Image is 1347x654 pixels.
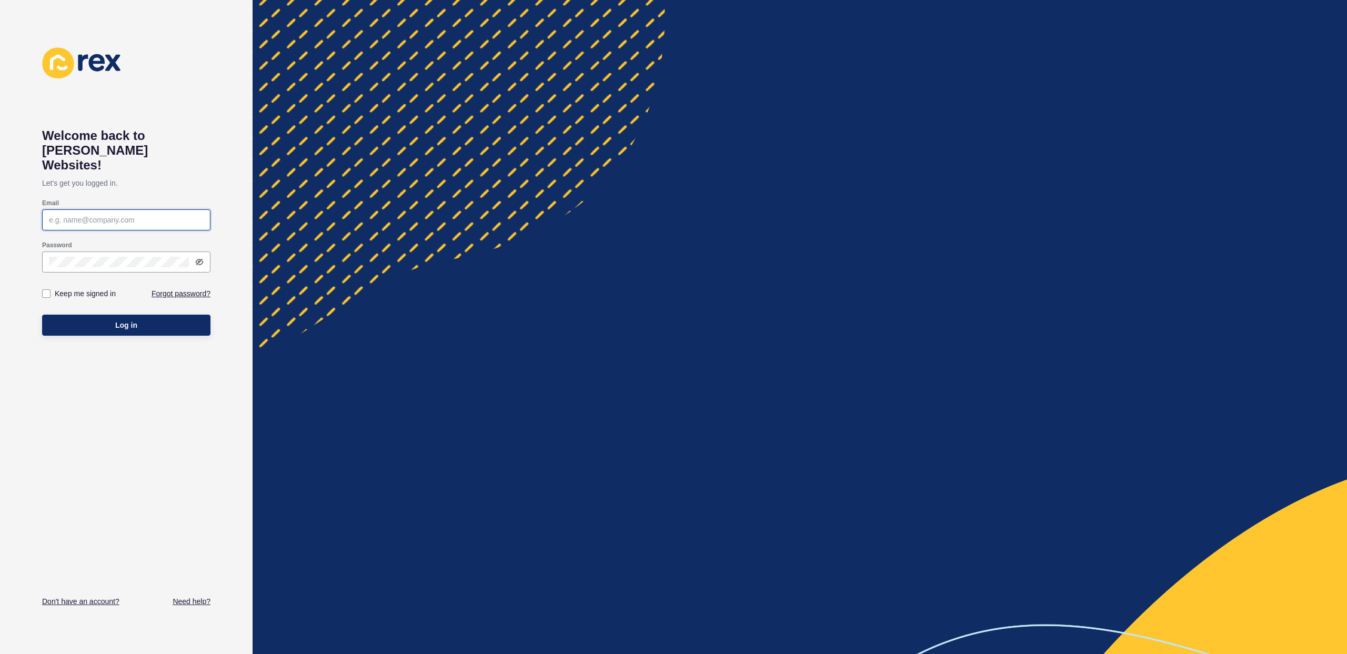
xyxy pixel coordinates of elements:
p: Let's get you logged in. [42,173,210,194]
span: Log in [115,320,137,330]
label: Email [42,199,59,207]
a: Don't have an account? [42,596,119,607]
a: Forgot password? [152,288,210,299]
a: Need help? [173,596,210,607]
label: Keep me signed in [55,288,116,299]
button: Log in [42,315,210,336]
label: Password [42,241,72,249]
h1: Welcome back to [PERSON_NAME] Websites! [42,128,210,173]
input: e.g. name@company.com [49,215,204,225]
